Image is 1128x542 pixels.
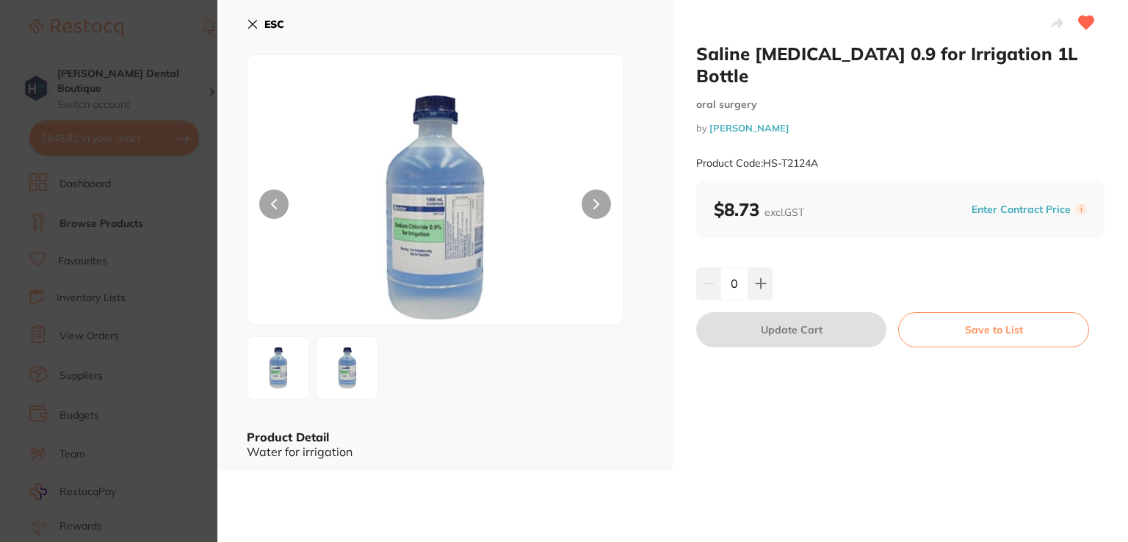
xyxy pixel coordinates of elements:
span: excl. GST [764,206,804,219]
img: QV8yLmpwZw [321,342,374,394]
small: oral surgery [696,98,1104,111]
button: Save to List [898,312,1089,347]
button: Enter Contract Price [967,203,1075,217]
b: $8.73 [714,198,804,220]
button: ESC [247,12,284,37]
h2: Saline [MEDICAL_DATA] 0.9 for Irrigation 1L Bottle [696,43,1104,87]
b: ESC [264,18,284,31]
label: i [1075,203,1087,215]
img: QS5qcGc [322,92,548,324]
small: Product Code: HS-T2124A [696,157,818,170]
a: [PERSON_NAME] [709,122,789,134]
button: Update Cart [696,312,886,347]
img: QS5qcGc [252,342,305,394]
b: Product Detail [247,430,329,444]
div: Water for irrigation [247,445,643,458]
small: by [696,123,1104,134]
